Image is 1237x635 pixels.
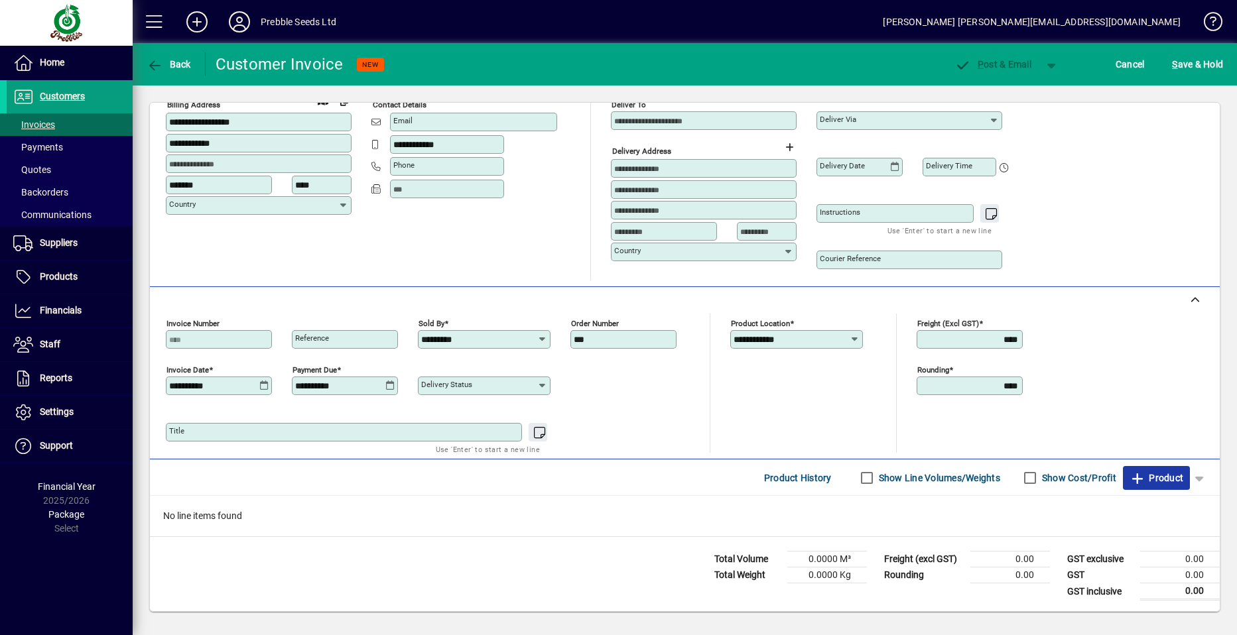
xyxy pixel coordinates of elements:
span: S [1172,59,1177,70]
td: Freight (excl GST) [878,551,970,567]
mat-label: Deliver To [612,100,646,109]
div: [PERSON_NAME] [PERSON_NAME][EMAIL_ADDRESS][DOMAIN_NAME] [883,11,1181,32]
button: Add [176,10,218,34]
a: Products [7,260,133,294]
span: Financial Year [38,481,96,492]
span: NEW [362,60,379,69]
a: Home [7,46,133,80]
span: Communications [13,209,92,220]
label: Show Cost/Profit [1039,471,1116,485]
td: 0.00 [970,567,1050,583]
mat-label: Rounding [917,365,949,375]
span: Quotes [13,164,51,175]
span: Suppliers [40,237,78,248]
mat-label: Invoice date [166,365,209,375]
td: 0.00 [1140,567,1220,583]
label: Show Line Volumes/Weights [876,471,1000,485]
a: Reports [7,362,133,395]
button: Choose address [779,137,800,158]
mat-label: Email [393,116,413,125]
button: Product [1123,466,1190,490]
mat-label: Sold by [419,319,444,328]
td: GST inclusive [1061,583,1140,600]
mat-label: Payment due [293,365,337,375]
td: GST [1061,567,1140,583]
span: Products [40,271,78,282]
span: Settings [40,406,74,417]
a: Support [7,430,133,463]
span: Cancel [1116,54,1145,75]
a: View on map [312,89,334,111]
span: Customers [40,91,85,101]
a: Backorders [7,181,133,203]
span: Invoices [13,119,55,130]
a: Settings [7,396,133,429]
button: Cancel [1112,52,1148,76]
mat-label: Country [169,200,196,209]
span: Reports [40,373,72,383]
mat-label: Product location [731,319,790,328]
mat-label: Order number [571,319,619,328]
span: Back [147,59,191,70]
button: Save & Hold [1169,52,1226,76]
div: Customer Invoice [216,54,344,75]
a: Payments [7,136,133,158]
a: Quotes [7,158,133,181]
mat-label: Courier Reference [820,254,881,263]
td: Total Volume [708,551,787,567]
mat-label: Delivery date [820,161,865,170]
td: 0.00 [970,551,1050,567]
mat-label: Title [169,426,184,435]
td: 0.00 [1140,583,1220,600]
td: 0.0000 M³ [787,551,867,567]
button: Copy to Delivery address [334,90,355,111]
button: Back [143,52,194,76]
mat-label: Deliver via [820,115,856,124]
mat-label: Invoice number [166,319,220,328]
a: Knowledge Base [1194,3,1220,46]
span: Product History [764,467,832,489]
div: No line items found [150,496,1220,536]
span: Home [40,57,64,68]
td: 0.00 [1140,551,1220,567]
button: Post & Email [948,52,1038,76]
a: Invoices [7,113,133,136]
span: Financials [40,305,82,316]
span: Product [1130,467,1183,489]
span: P [978,59,984,70]
span: Support [40,440,73,451]
mat-label: Delivery time [926,161,972,170]
span: ave & Hold [1172,54,1223,75]
div: Prebble Seeds Ltd [261,11,336,32]
mat-label: Delivery status [421,380,472,389]
mat-label: Freight (excl GST) [917,319,979,328]
span: Payments [13,142,63,152]
button: Profile [218,10,261,34]
td: GST exclusive [1061,551,1140,567]
mat-label: Country [614,246,641,255]
mat-hint: Use 'Enter' to start a new line [436,441,540,457]
td: 0.0000 Kg [787,567,867,583]
mat-hint: Use 'Enter' to start a new line [887,223,992,238]
span: Staff [40,339,60,349]
app-page-header-button: Back [133,52,206,76]
a: Suppliers [7,227,133,260]
a: Staff [7,328,133,361]
mat-label: Reference [295,333,329,343]
td: Total Weight [708,567,787,583]
span: Backorders [13,187,68,198]
button: Product History [759,466,837,490]
mat-label: Phone [393,160,415,170]
td: Rounding [878,567,970,583]
span: Package [48,509,84,520]
mat-label: Instructions [820,207,860,217]
a: Financials [7,294,133,327]
a: Communications [7,203,133,226]
span: ost & Email [954,59,1031,70]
